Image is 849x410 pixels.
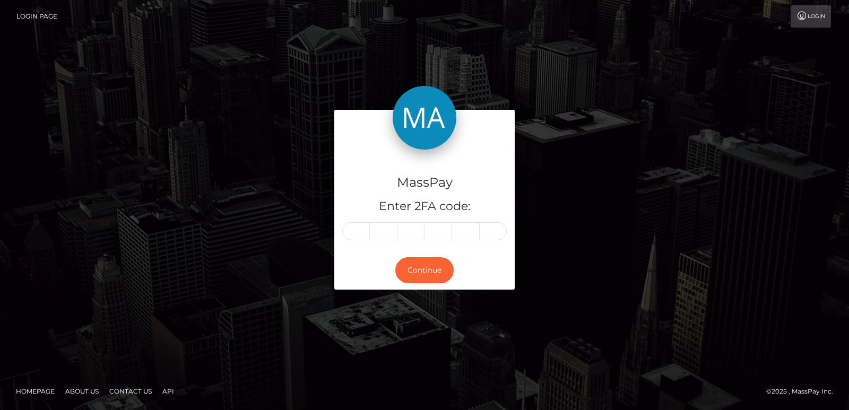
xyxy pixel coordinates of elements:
img: MassPay [393,86,456,150]
a: Contact Us [105,383,156,399]
h4: MassPay [342,173,507,192]
a: Homepage [12,383,59,399]
h5: Enter 2FA code: [342,198,507,215]
a: API [158,383,178,399]
a: Login Page [16,5,57,28]
button: Continue [395,257,454,283]
a: About Us [61,383,103,399]
a: Login [791,5,831,28]
div: © 2025 , MassPay Inc. [766,386,841,397]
